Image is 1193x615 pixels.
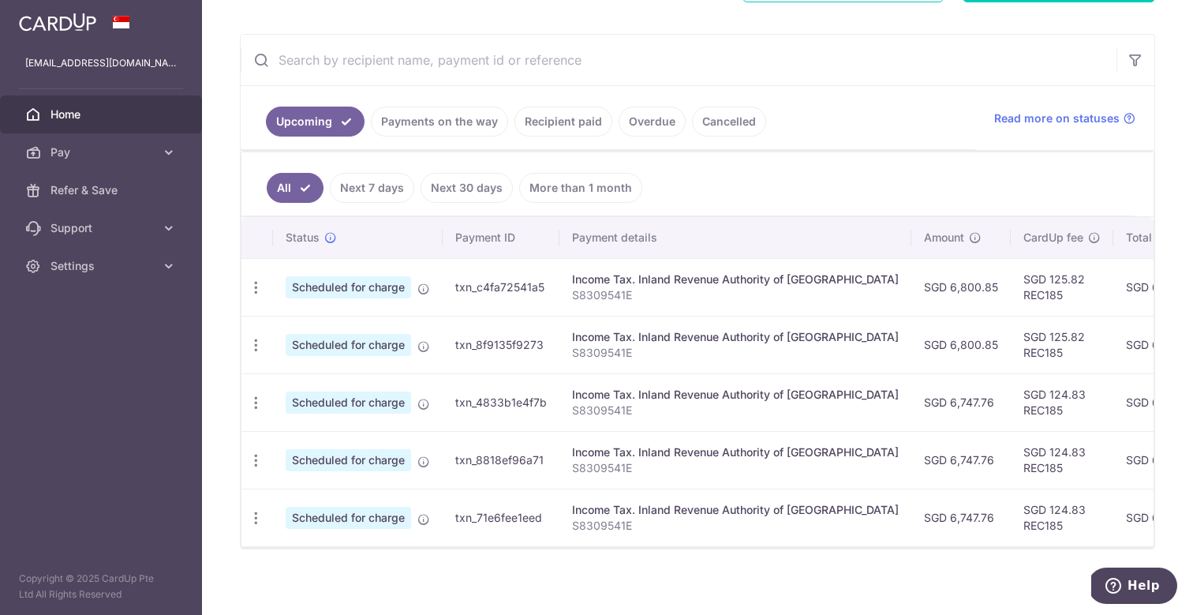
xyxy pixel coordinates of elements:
span: Scheduled for charge [286,507,411,529]
a: Next 30 days [421,173,513,203]
a: Cancelled [692,107,766,137]
span: Read more on statuses [994,111,1120,126]
th: Payment details [559,217,911,258]
span: Home [50,107,155,122]
td: SGD 6,747.76 [911,373,1011,431]
td: SGD 6,800.85 [911,258,1011,316]
a: Next 7 days [330,173,414,203]
span: Refer & Save [50,182,155,198]
p: S8309541E [572,460,899,476]
iframe: Opens a widget where you can find more information [1091,568,1177,607]
img: CardUp [19,13,96,32]
a: Payments on the way [371,107,508,137]
div: Income Tax. Inland Revenue Authority of [GEOGRAPHIC_DATA] [572,502,899,518]
td: SGD 6,747.76 [911,489,1011,546]
input: Search by recipient name, payment id or reference [241,35,1116,85]
p: [EMAIL_ADDRESS][DOMAIN_NAME] [25,55,177,71]
td: txn_71e6fee1eed [443,489,559,546]
span: Status [286,230,320,246]
td: txn_c4fa72541a5 [443,258,559,316]
span: Scheduled for charge [286,276,411,298]
p: S8309541E [572,403,899,418]
a: Read more on statuses [994,111,1135,126]
span: Scheduled for charge [286,392,411,414]
td: txn_8818ef96a71 [443,431,559,489]
td: SGD 124.83 REC185 [1011,373,1113,431]
span: Pay [50,144,155,160]
td: SGD 6,747.76 [911,431,1011,489]
div: Income Tax. Inland Revenue Authority of [GEOGRAPHIC_DATA] [572,329,899,345]
p: S8309541E [572,345,899,361]
td: SGD 125.82 REC185 [1011,258,1113,316]
td: txn_8f9135f9273 [443,316,559,373]
td: SGD 124.83 REC185 [1011,489,1113,546]
a: Overdue [619,107,686,137]
span: Scheduled for charge [286,449,411,471]
a: Upcoming [266,107,365,137]
td: SGD 124.83 REC185 [1011,431,1113,489]
span: Settings [50,258,155,274]
p: S8309541E [572,518,899,534]
td: SGD 125.82 REC185 [1011,316,1113,373]
span: Total amt. [1126,230,1178,246]
a: All [267,173,323,203]
a: More than 1 month [519,173,642,203]
span: Scheduled for charge [286,334,411,356]
div: Income Tax. Inland Revenue Authority of [GEOGRAPHIC_DATA] [572,444,899,460]
span: Amount [924,230,964,246]
td: SGD 6,800.85 [911,316,1011,373]
a: Recipient paid [514,107,612,137]
div: Income Tax. Inland Revenue Authority of [GEOGRAPHIC_DATA] [572,387,899,403]
span: CardUp fee [1023,230,1083,246]
span: Support [50,220,155,236]
div: Income Tax. Inland Revenue Authority of [GEOGRAPHIC_DATA] [572,272,899,287]
td: txn_4833b1e4f7b [443,373,559,431]
th: Payment ID [443,217,559,258]
p: S8309541E [572,287,899,303]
